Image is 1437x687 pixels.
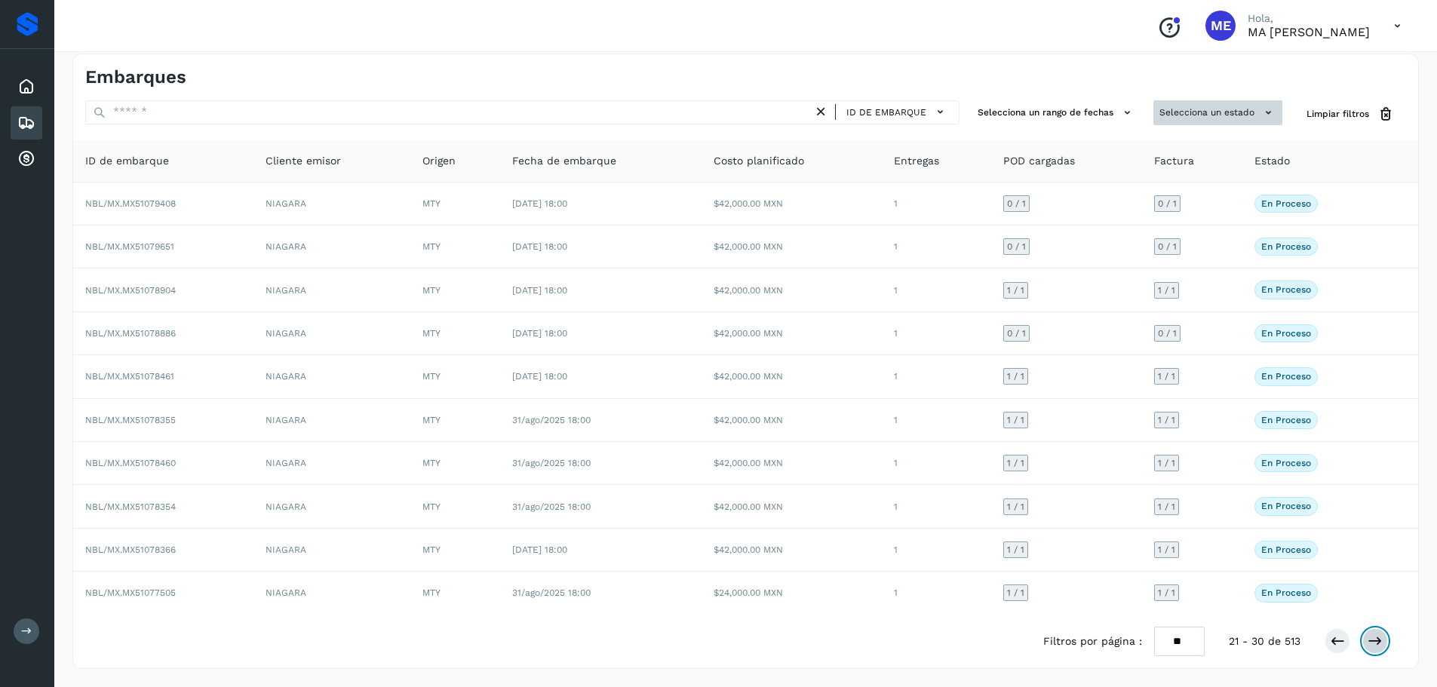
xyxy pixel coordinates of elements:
td: $42,000.00 MXN [702,485,882,528]
span: NBL/MX.MX51078886 [85,328,176,339]
td: MTY [410,485,500,528]
span: ID de embarque [846,106,926,119]
span: 1 / 1 [1158,545,1175,554]
span: 1 / 1 [1158,372,1175,381]
span: [DATE] 18:00 [512,544,567,555]
p: En proceso [1261,284,1311,295]
td: MTY [410,225,500,268]
span: Origen [422,153,456,169]
span: Filtros por página : [1043,633,1142,649]
p: En proceso [1261,458,1311,468]
span: Fecha de embarque [512,153,616,169]
td: $42,000.00 MXN [702,355,882,398]
span: Limpiar filtros [1307,107,1369,121]
td: NIAGARA [253,355,410,398]
p: MA EUGENIA ROBLES MICHAUS [1248,25,1370,39]
td: MTY [410,268,500,311]
td: $42,000.00 MXN [702,312,882,355]
span: NBL/MX.MX51077505 [85,587,176,598]
span: ID de embarque [85,153,169,169]
span: 1 / 1 [1158,459,1175,468]
td: MTY [410,355,500,398]
td: MTY [410,572,500,614]
button: ID de embarque [842,101,953,123]
span: NBL/MX.MX51078460 [85,458,176,468]
span: 1 / 1 [1158,416,1175,425]
button: Limpiar filtros [1294,100,1406,128]
span: 1 / 1 [1007,502,1024,511]
td: 1 [882,442,991,485]
td: 1 [882,572,991,614]
td: 1 [882,355,991,398]
td: $42,000.00 MXN [702,442,882,485]
p: En proceso [1261,501,1311,511]
span: 1 / 1 [1007,416,1024,425]
span: 31/ago/2025 18:00 [512,415,591,425]
td: 1 [882,485,991,528]
span: [DATE] 18:00 [512,328,567,339]
span: 1 / 1 [1007,286,1024,295]
span: POD cargadas [1003,153,1075,169]
td: 1 [882,268,991,311]
td: MTY [410,182,500,225]
span: 1 / 1 [1158,588,1175,597]
span: 21 - 30 de 513 [1229,633,1300,649]
span: NBL/MX.MX51078904 [85,285,176,296]
span: 0 / 1 [1158,242,1177,251]
span: NBL/MX.MX51079408 [85,198,176,209]
span: 31/ago/2025 18:00 [512,458,591,468]
div: Cuentas por cobrar [11,143,42,176]
span: 1 / 1 [1158,502,1175,511]
span: 1 / 1 [1158,286,1175,295]
td: NIAGARA [253,485,410,528]
td: NIAGARA [253,312,410,355]
td: $42,000.00 MXN [702,268,882,311]
p: En proceso [1261,415,1311,425]
span: NBL/MX.MX51078354 [85,501,176,512]
td: MTY [410,529,500,572]
td: NIAGARA [253,225,410,268]
span: NBL/MX.MX51078355 [85,415,176,425]
p: En proceso [1261,544,1311,555]
td: MTY [410,442,500,485]
span: 0 / 1 [1007,329,1026,338]
td: $24,000.00 MXN [702,572,882,614]
span: 0 / 1 [1007,242,1026,251]
p: En proceso [1261,241,1311,252]
span: Factura [1154,153,1194,169]
td: $42,000.00 MXN [702,529,882,572]
span: 1 / 1 [1007,459,1024,468]
td: MTY [410,399,500,442]
span: [DATE] 18:00 [512,198,567,209]
td: $42,000.00 MXN [702,182,882,225]
span: Estado [1254,153,1290,169]
span: [DATE] 18:00 [512,371,567,382]
span: 1 / 1 [1007,372,1024,381]
button: Selecciona un estado [1153,100,1282,125]
span: 0 / 1 [1158,329,1177,338]
span: NBL/MX.MX51078366 [85,544,176,555]
button: Selecciona un rango de fechas [972,100,1141,125]
td: $42,000.00 MXN [702,225,882,268]
td: NIAGARA [253,572,410,614]
span: 0 / 1 [1158,199,1177,208]
p: En proceso [1261,371,1311,382]
h4: Embarques [85,66,186,88]
p: Hola, [1248,12,1370,25]
td: 1 [882,399,991,442]
td: 1 [882,182,991,225]
p: En proceso [1261,328,1311,339]
td: NIAGARA [253,268,410,311]
span: 31/ago/2025 18:00 [512,501,591,512]
span: Entregas [894,153,939,169]
span: [DATE] 18:00 [512,241,567,252]
p: En proceso [1261,587,1311,598]
td: NIAGARA [253,529,410,572]
td: 1 [882,312,991,355]
td: NIAGARA [253,399,410,442]
span: NBL/MX.MX51079651 [85,241,174,252]
span: NBL/MX.MX51078461 [85,371,174,382]
span: Cliente emisor [266,153,341,169]
span: 31/ago/2025 18:00 [512,587,591,598]
td: 1 [882,529,991,572]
